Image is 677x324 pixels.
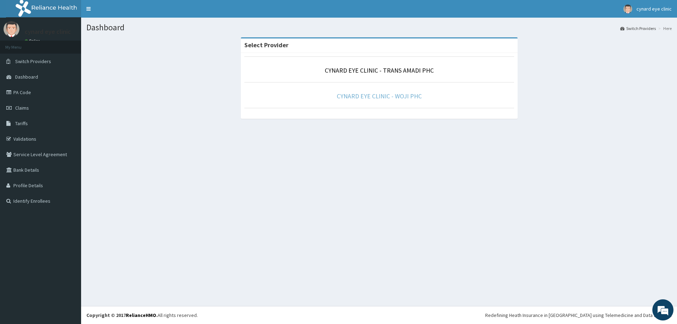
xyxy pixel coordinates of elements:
span: Dashboard [15,74,38,80]
img: User Image [4,21,19,37]
img: User Image [623,5,632,13]
a: CYNARD EYE CLINIC - TRANS AMADI PHC [325,66,434,74]
span: Tariffs [15,120,28,127]
strong: Select Provider [244,41,288,49]
span: cynard eye clinic [636,6,672,12]
a: Online [25,38,42,43]
div: Redefining Heath Insurance in [GEOGRAPHIC_DATA] using Telemedicine and Data Science! [485,312,672,319]
footer: All rights reserved. [81,306,677,324]
a: CYNARD EYE CLINIC - WOJI PHC [337,92,422,100]
li: Here [657,25,672,31]
h1: Dashboard [86,23,672,32]
span: Claims [15,105,29,111]
p: cynard eye clinic [25,29,71,35]
strong: Copyright © 2017 . [86,312,158,318]
span: Switch Providers [15,58,51,65]
a: RelianceHMO [126,312,156,318]
a: Switch Providers [620,25,656,31]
